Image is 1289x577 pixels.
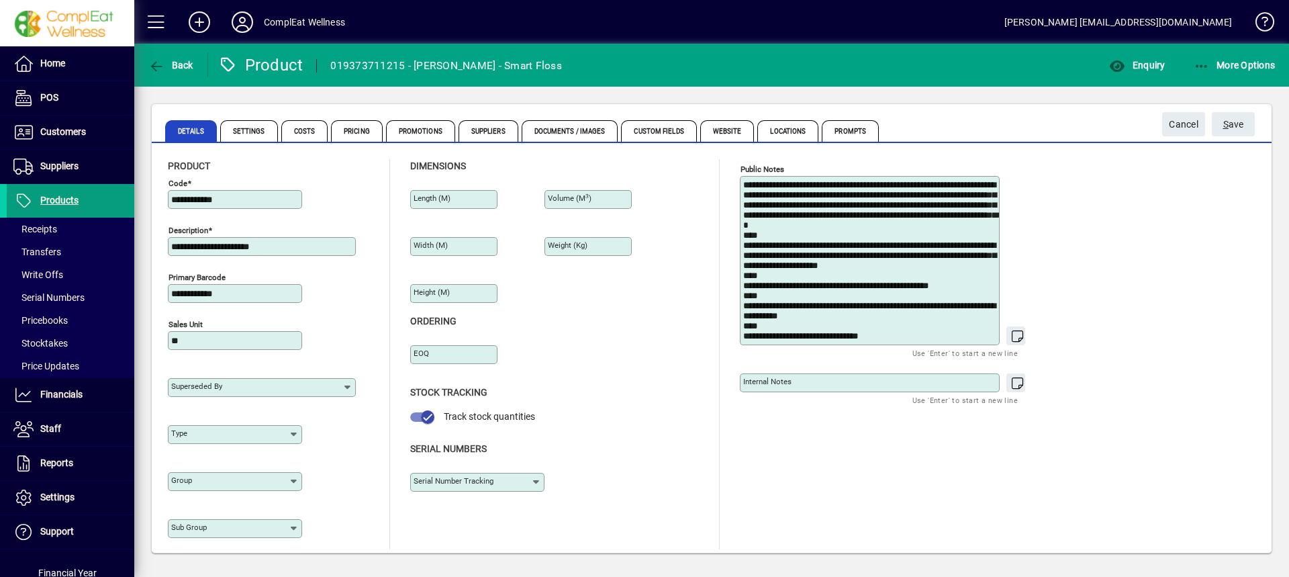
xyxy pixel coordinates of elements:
a: Knowledge Base [1245,3,1272,46]
mat-label: Volume (m ) [548,193,591,203]
span: Financials [40,389,83,400]
a: Serial Numbers [7,286,134,309]
span: Locations [757,120,818,142]
span: Back [148,60,193,71]
span: ave [1223,114,1244,136]
span: Settings [40,492,75,502]
span: More Options [1194,60,1276,71]
a: Stocktakes [7,332,134,355]
span: Prompts [822,120,879,142]
button: Back [145,53,197,77]
mat-label: Code [169,179,187,188]
span: Details [165,120,217,142]
span: Support [40,526,74,537]
button: Add [178,10,221,34]
div: Product [218,54,303,76]
a: Write Offs [7,263,134,286]
mat-label: Serial Number tracking [414,476,493,486]
mat-label: Sales unit [169,320,203,329]
span: Costs [281,120,328,142]
mat-label: Type [171,429,187,438]
span: Pricebooks [13,315,68,326]
button: Save [1212,112,1255,136]
a: Suppliers [7,150,134,183]
a: Home [7,47,134,81]
span: Transfers [13,247,61,257]
span: Home [40,58,65,69]
span: Enquiry [1109,60,1165,71]
mat-label: Description [169,226,208,235]
span: Dimensions [410,161,466,171]
a: Price Updates [7,355,134,378]
span: Cancel [1169,114,1198,136]
span: Product [168,161,210,171]
span: Staff [40,423,61,434]
span: Serial Numbers [13,292,85,303]
span: Website [700,120,755,142]
span: Custom Fields [621,120,696,142]
mat-label: Width (m) [414,240,448,250]
span: Write Offs [13,269,63,280]
span: Stock Tracking [410,387,487,398]
span: Customers [40,126,86,137]
mat-label: Public Notes [741,165,784,174]
app-page-header-button: Back [134,53,208,77]
span: Price Updates [13,361,79,371]
span: Products [40,195,79,206]
mat-label: Primary barcode [169,273,226,282]
span: Reports [40,457,73,468]
a: Staff [7,412,134,446]
span: Serial Numbers [410,443,487,454]
a: Transfers [7,240,134,263]
mat-hint: Use 'Enter' to start a new line [912,345,1018,361]
mat-label: Height (m) [414,287,450,297]
a: Pricebooks [7,309,134,332]
mat-label: Internal Notes [743,377,792,386]
a: Settings [7,481,134,515]
mat-hint: Use 'Enter' to start a new line [912,392,1018,408]
a: Receipts [7,218,134,240]
mat-label: Length (m) [414,193,450,203]
span: Suppliers [459,120,518,142]
mat-label: EOQ [414,349,429,358]
div: 019373711215 - [PERSON_NAME] - Smart Floss [330,55,562,77]
mat-label: Group [171,476,192,485]
button: Enquiry [1106,53,1168,77]
mat-label: Superseded by [171,382,222,391]
div: ComplEat Wellness [264,11,345,33]
mat-label: Weight (Kg) [548,240,587,250]
span: Stocktakes [13,338,68,349]
a: Customers [7,116,134,149]
a: POS [7,81,134,115]
span: S [1223,119,1229,130]
span: Track stock quantities [444,411,535,422]
div: [PERSON_NAME] [EMAIL_ADDRESS][DOMAIN_NAME] [1004,11,1232,33]
span: POS [40,92,58,103]
span: Settings [220,120,278,142]
mat-label: Sub group [171,523,207,532]
span: Documents / Images [522,120,618,142]
span: Suppliers [40,161,79,171]
sup: 3 [585,193,589,199]
a: Reports [7,447,134,480]
button: More Options [1190,53,1279,77]
span: Ordering [410,316,457,326]
a: Financials [7,378,134,412]
a: Support [7,515,134,549]
span: Receipts [13,224,57,234]
button: Profile [221,10,264,34]
button: Cancel [1162,112,1205,136]
span: Pricing [331,120,383,142]
span: Promotions [386,120,455,142]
